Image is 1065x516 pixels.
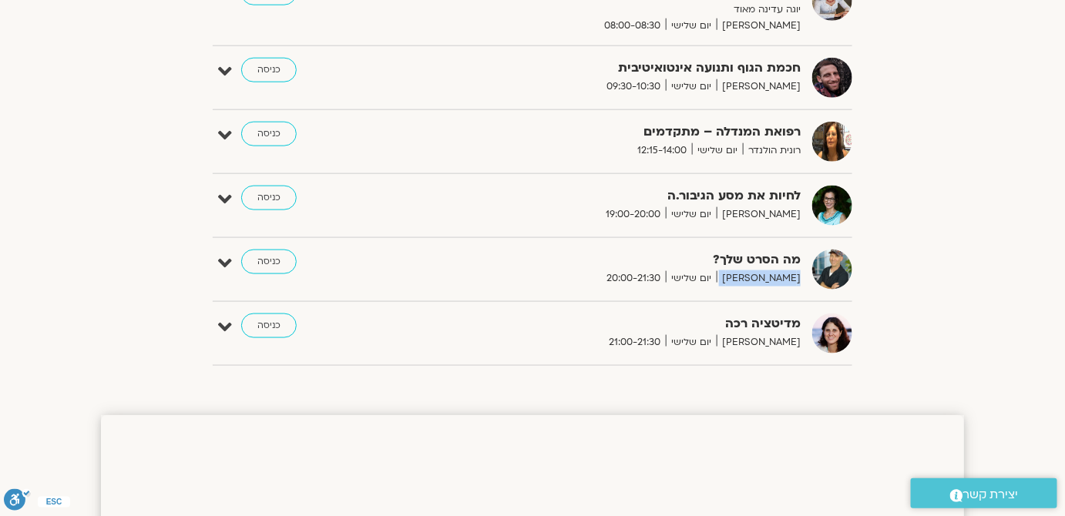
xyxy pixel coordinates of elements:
span: 20:00-21:30 [601,270,666,286]
span: 09:30-10:30 [601,79,666,95]
a: כניסה [241,122,297,146]
span: יום שלישי [666,206,717,223]
a: כניסה [241,250,297,274]
span: 08:00-08:30 [599,18,666,34]
span: [PERSON_NAME] [717,18,801,34]
span: [PERSON_NAME] [717,270,801,286]
span: 19:00-20:00 [600,206,666,223]
a: כניסה [241,186,297,210]
span: [PERSON_NAME] [717,206,801,223]
a: יצירת קשר [911,478,1057,508]
span: רונית הולנדר [743,142,801,159]
span: 21:00-21:30 [603,334,666,350]
span: 12:15-14:00 [632,142,692,159]
strong: חכמת הגוף ותנועה אינטואיטיבית [423,58,801,79]
a: כניסה [241,58,297,82]
span: יום שלישי [692,142,743,159]
p: יוגה עדינה מאוד [423,2,801,18]
strong: רפואת המנדלה – מתקדמים [423,122,801,142]
span: [PERSON_NAME] [717,79,801,95]
a: כניסה [241,313,297,338]
span: יום שלישי [666,79,717,95]
strong: מדיטציה רכה [423,313,801,334]
span: יום שלישי [666,18,717,34]
strong: לחיות את מסע הגיבור.ה [423,186,801,206]
span: [PERSON_NAME] [717,334,801,350]
span: יום שלישי [666,334,717,350]
span: יצירת קשר [963,484,1019,505]
strong: מה הסרט שלך? [423,250,801,270]
span: יום שלישי [666,270,717,286]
